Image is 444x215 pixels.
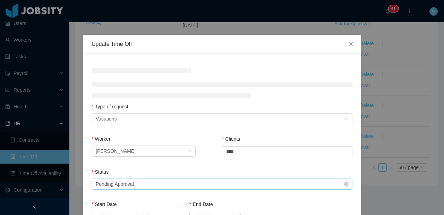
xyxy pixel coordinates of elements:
[96,146,136,156] div: Leonardo Muniz
[344,182,348,186] i: icon: close-circle
[92,169,109,175] label: Status
[189,201,213,207] label: End Date
[96,114,117,124] div: Vacations
[92,104,128,109] label: Type of request
[92,201,117,207] label: Start Date
[222,136,240,142] label: Clients
[341,35,361,54] button: Close
[348,41,354,47] i: icon: close
[96,179,134,189] div: Pending Approval
[92,40,352,48] div: Update Time Off
[92,136,110,142] label: Worker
